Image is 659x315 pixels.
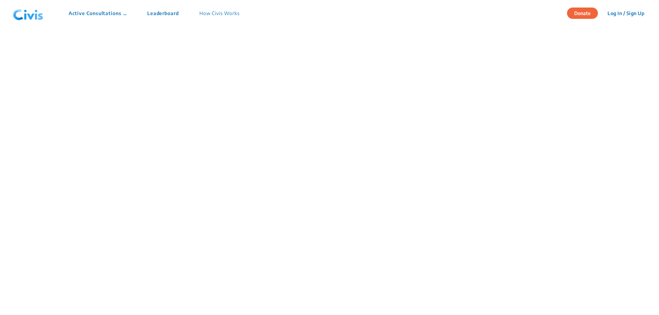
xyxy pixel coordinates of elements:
p: Active Consultations [69,10,127,17]
button: Log In / Sign Up [603,8,649,19]
p: How Civis Works [199,10,240,17]
p: Leaderboard [147,10,179,17]
img: navlogo.png [10,3,46,24]
button: Donate [567,8,598,19]
a: Donate [567,9,603,16]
